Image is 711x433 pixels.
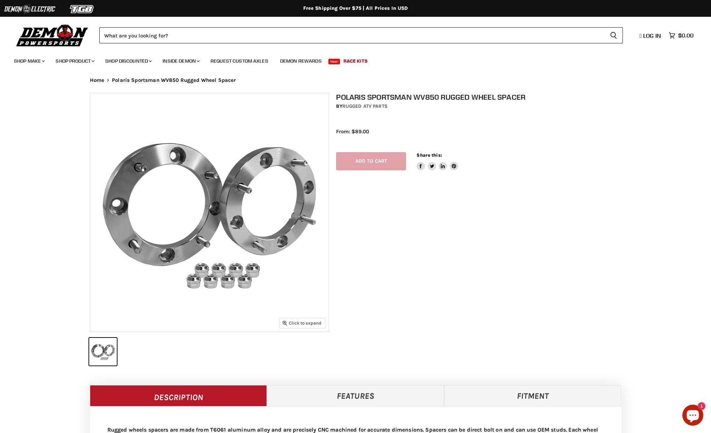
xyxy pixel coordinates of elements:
span: Click to expand [283,320,321,326]
inbox-online-store-chat: Shopify online store chat [680,405,705,427]
form: Product [99,27,623,43]
img: Demon Electric Logo 2 [3,2,56,16]
input: Search [99,27,604,43]
button: Polaris Sportsman WV850 Rugged Wheel Spacer thumbnail [89,338,117,365]
button: Search [604,27,623,43]
a: Rugged ATV Parts [342,103,388,109]
ul: Main menu [9,51,692,68]
span: Log in [643,32,661,39]
a: Features [267,385,444,406]
a: Log in [637,33,665,39]
a: Request Custom Axles [205,54,273,68]
img: Polaris Sportsman WV850 Rugged Wheel Spacer [90,93,329,332]
span: From: $89.00 [336,128,369,135]
a: Shop Product [50,54,99,68]
span: $0.00 [678,32,694,39]
a: Shop Discounted [100,54,156,68]
span: Share this: [417,152,442,158]
h1: Polaris Sportsman WV850 Rugged Wheel Spacer [336,93,628,101]
div: by [336,102,628,110]
img: TGB Logo 2 [56,2,108,16]
a: Shop Make [9,54,49,68]
a: Demon Rewards [275,54,327,68]
div: Free Shipping Over $75 | All Prices In USD [76,5,635,12]
a: $0.00 [665,30,697,41]
img: Demon Powersports [14,23,91,48]
aside: Share this: [417,152,458,171]
span: New! [328,59,340,64]
nav: Breadcrumbs [76,77,635,83]
a: Home [90,77,105,83]
span: Polaris Sportsman WV850 Rugged Wheel Spacer [112,77,236,83]
a: Inside Demon [157,54,204,68]
a: Fitment [444,385,621,406]
button: Click to expand [279,318,325,328]
a: Race Kits [338,54,373,68]
a: Description [90,385,267,406]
